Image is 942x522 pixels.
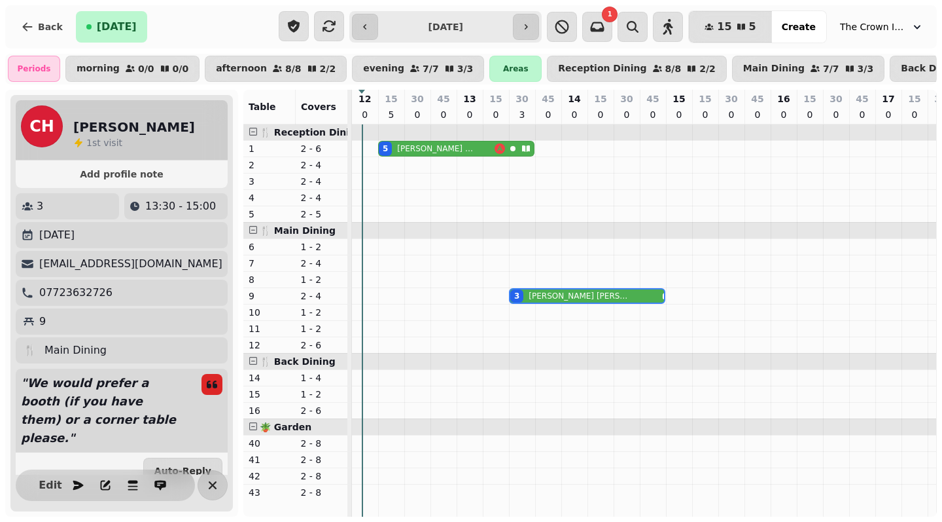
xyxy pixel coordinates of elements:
[360,108,370,121] p: 0
[608,11,612,18] span: 1
[38,22,63,31] span: Back
[249,322,290,335] p: 11
[97,22,137,32] span: [DATE]
[489,92,502,105] p: 15
[249,257,290,270] p: 7
[301,175,343,188] p: 2 - 4
[301,404,343,417] p: 2 - 6
[249,289,290,303] p: 9
[385,92,397,105] p: 15
[301,257,343,270] p: 2 - 4
[438,108,449,121] p: 0
[249,437,290,450] p: 40
[249,142,290,155] p: 1
[805,108,815,121] p: 0
[358,92,371,105] p: 12
[301,289,343,303] p: 2 - 4
[301,388,343,401] p: 1 - 2
[301,322,343,335] p: 1 - 2
[76,11,147,43] button: [DATE]
[249,388,290,401] p: 15
[301,339,343,352] p: 2 - 6
[301,102,336,112] span: Covers
[320,64,336,73] p: 2 / 2
[249,273,290,286] p: 8
[646,92,659,105] p: 45
[777,92,790,105] p: 16
[856,92,868,105] p: 45
[489,56,542,82] div: Areas
[77,64,120,74] p: morning
[594,92,606,105] p: 15
[301,142,343,155] p: 2 - 6
[301,158,343,172] p: 2 - 4
[829,92,842,105] p: 30
[732,56,884,82] button: Main Dining7/73/3
[301,486,343,499] p: 2 - 8
[457,64,474,73] p: 3 / 3
[620,92,633,105] p: 30
[725,92,737,105] p: 30
[672,92,685,105] p: 15
[831,108,841,121] p: 0
[86,138,92,148] span: 1
[514,291,519,301] div: 3
[205,56,347,82] button: afternoon8/82/2
[751,92,763,105] p: 45
[700,108,710,121] p: 0
[44,343,107,358] p: Main Dining
[515,92,528,105] p: 30
[249,158,290,172] p: 2
[24,343,37,358] p: 🍴
[216,64,267,74] p: afternoon
[437,92,449,105] p: 45
[595,108,606,121] p: 0
[542,92,554,105] p: 45
[249,208,290,221] p: 5
[37,198,43,214] p: 3
[547,56,726,82] button: Reception Dining8/82/2
[138,64,154,73] p: 0 / 0
[568,92,580,105] p: 14
[909,108,920,121] p: 0
[689,11,771,43] button: 155
[301,191,343,204] p: 2 - 4
[39,227,75,243] p: [DATE]
[8,56,60,82] div: Periods
[301,240,343,253] p: 1 - 2
[558,64,646,74] p: Reception Dining
[882,92,894,105] p: 17
[352,56,484,82] button: evening7/73/3
[383,143,388,154] div: 5
[411,92,423,105] p: 30
[699,64,716,73] p: 2 / 2
[260,225,336,236] span: 🍴 Main Dining
[858,64,874,73] p: 3 / 3
[29,119,54,134] span: CH
[86,136,122,149] p: visit
[648,108,658,121] p: 0
[386,108,396,121] p: 5
[749,22,756,32] span: 5
[301,306,343,319] p: 1 - 2
[726,108,737,121] p: 0
[73,118,195,136] h2: [PERSON_NAME]
[21,166,222,183] button: Add profile note
[260,422,311,432] span: 🪴 Garden
[249,470,290,483] p: 42
[260,356,336,367] span: 🍴 Back Dining
[803,92,816,105] p: 15
[249,102,276,112] span: Table
[823,64,839,73] p: 7 / 7
[743,64,805,74] p: Main Dining
[145,198,216,214] p: 13:30 - 15:00
[782,22,816,31] span: Create
[491,108,501,121] p: 0
[301,273,343,286] p: 1 - 2
[301,208,343,221] p: 2 - 5
[249,486,290,499] p: 43
[363,64,404,74] p: evening
[37,472,63,498] button: Edit
[173,64,189,73] p: 0 / 0
[31,170,212,179] span: Add profile note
